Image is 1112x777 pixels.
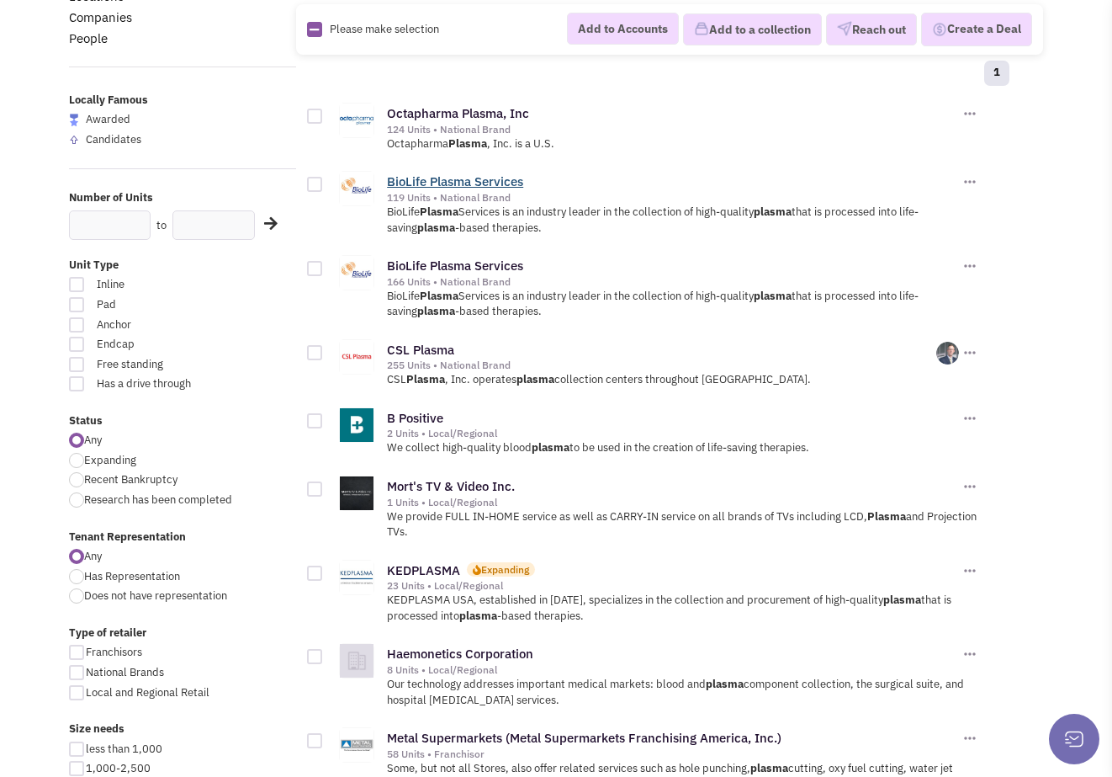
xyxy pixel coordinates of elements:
p: BioLife Services is an industry leader in the collection of high-quality that is processed into l... [387,205,978,236]
img: locallyfamous-upvote.png [69,135,79,145]
span: Recent Bankruptcy [84,472,177,487]
div: 8 Units • Local/Regional [387,663,959,677]
b: plasma [754,289,792,303]
img: Deal-Dollar.png [932,20,947,39]
div: 255 Units • National Brand [387,359,936,372]
a: Metal Supermarkets (Metal Supermarkets Franchising America, Inc.) [387,730,781,746]
span: Inline [86,277,226,293]
div: 58 Units • Franchisor [387,748,959,761]
label: Tenant Representation [69,530,296,545]
button: Add to a collection [683,13,822,45]
img: Rectangle.png [307,22,322,37]
label: Locally Famous [69,93,296,109]
button: Create a Deal [921,13,1032,46]
b: plasma [417,304,455,318]
div: 124 Units • National Brand [387,123,959,136]
b: plasma [532,440,569,455]
img: locallyfamous-largeicon.png [69,114,79,126]
b: Plasma [867,509,906,524]
label: Size needs [69,721,296,737]
span: Expanding [84,453,136,467]
p: We collect high-quality blood to be used in the creation of life-saving therapies. [387,440,978,456]
b: plasma [754,205,792,219]
span: Anchor [86,317,226,333]
a: Octapharma Plasma, Inc [387,105,529,121]
span: Free standing [86,357,226,373]
b: Plasma [420,289,458,303]
b: Plasma [406,372,445,386]
img: VectorPaper_Plane.png [837,21,852,36]
div: Search Nearby [253,213,275,235]
a: CSL Plasma [387,342,454,358]
label: Status [69,413,296,429]
a: People [69,30,108,46]
span: Does not have representation [84,588,227,603]
button: Add to Accounts [567,13,679,45]
span: Franchisors [86,645,142,659]
b: plasma [516,372,554,386]
b: Plasma [448,136,487,151]
a: 1 [984,61,1009,86]
label: to [156,218,167,234]
span: less than 1,000 [86,742,162,756]
img: icon-collection-lavender.png [694,21,709,36]
div: 166 Units • National Brand [387,275,959,289]
b: plasma [706,677,744,691]
span: Any [84,433,102,447]
label: Unit Type [69,258,296,274]
p: KEDPLASMA USA, established in [DATE], specializes in the collection and procurement of high-quali... [387,593,978,624]
p: BioLife Services is an industry leader in the collection of high-quality that is processed into l... [387,289,978,320]
span: Awarded [86,112,130,126]
a: BioLife Plasma Services [387,258,523,274]
span: National Brands [86,665,164,679]
div: Expanding [481,562,529,577]
div: 119 Units • National Brand [387,191,959,205]
p: We provide FULL IN-HOME service as well as CARRY-IN service on all brands of TVs including LCD, a... [387,509,978,540]
span: Local and Regional Retail [86,685,209,700]
span: Please make selection [330,21,439,35]
a: KEDPLASMA [387,562,460,578]
b: Plasma [420,205,458,219]
b: plasma [750,761,788,775]
span: Endcap [86,337,226,353]
p: Octapharma , Inc. is a U.S. [387,136,978,152]
label: Type of retailer [69,625,296,641]
b: plasma [459,609,497,623]
span: 1,000-2,500 [86,761,151,775]
button: Reach out [826,13,917,45]
span: Candidates [86,132,141,146]
b: plasma [883,593,921,607]
a: BioLife Plasma Services [387,173,523,189]
span: Has a drive through [86,376,226,392]
p: Our technology addresses important medical markets: blood and component collection, the surgical ... [387,677,978,708]
a: B Positive [387,410,443,426]
label: Number of Units [69,190,296,206]
div: 1 Units • Local/Regional [387,496,959,509]
img: NLj4BdgTlESKGCbmEPFDQg.png [936,342,959,365]
a: Mort's TV & Video Inc. [387,478,515,494]
span: Any [84,549,102,563]
a: Companies [69,9,132,25]
a: Haemonetics Corporation [387,646,533,662]
p: CSL , Inc. operates collection centers throughout [GEOGRAPHIC_DATA]. [387,372,978,388]
b: plasma [417,221,455,235]
div: 2 Units • Local/Regional [387,427,959,440]
span: Has Representation [84,569,180,583]
div: 23 Units • Local/Regional [387,579,959,593]
span: Research has been completed [84,492,232,507]
span: Pad [86,297,226,313]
